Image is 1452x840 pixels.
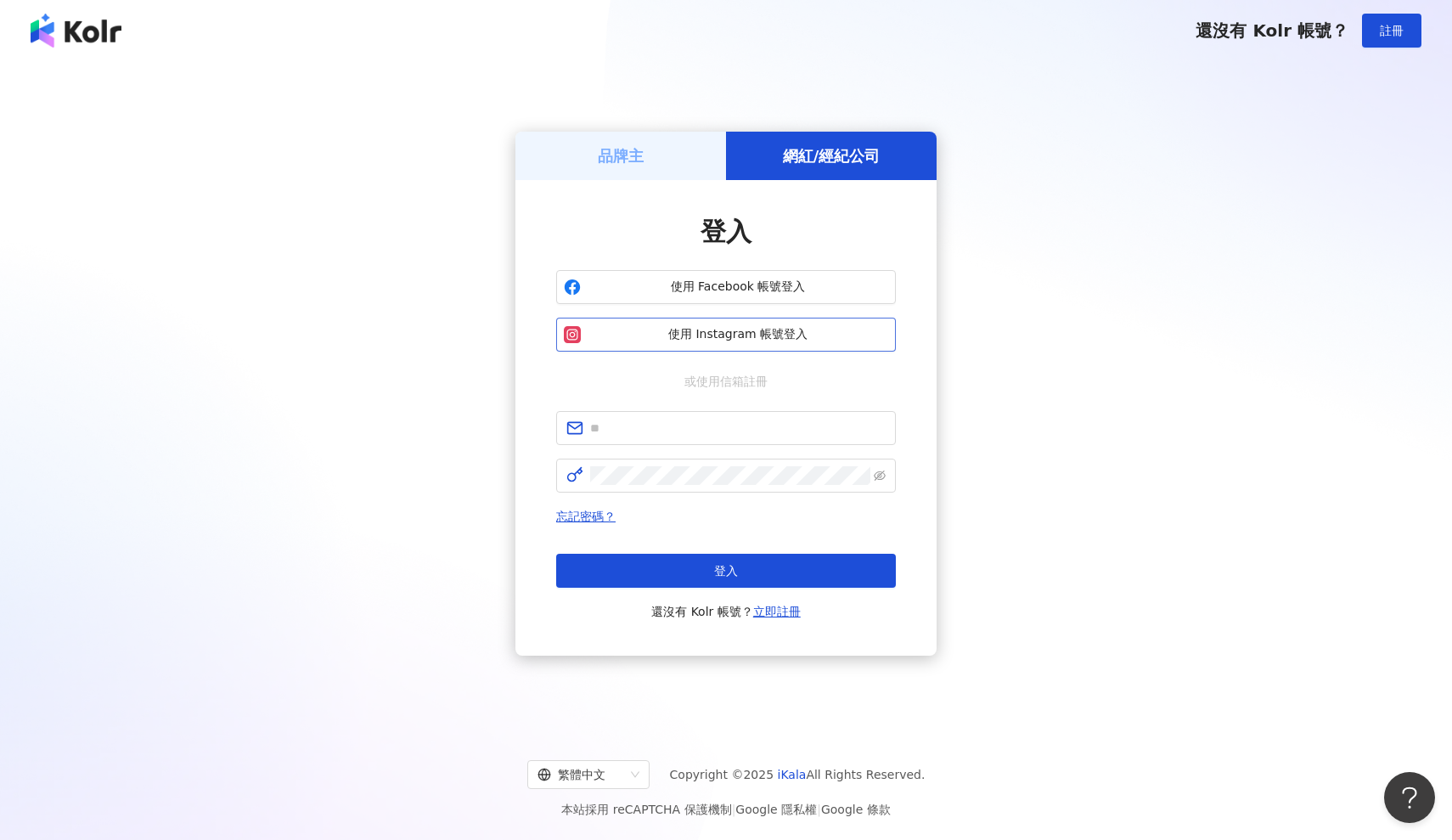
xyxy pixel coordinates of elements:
a: iKala [778,768,807,781]
span: 還沒有 Kolr 帳號？ [1196,20,1348,41]
a: 忘記密碼？ [556,510,616,523]
span: 註冊 [1380,24,1404,37]
a: 立即註冊 [753,605,801,618]
button: 登入 [556,554,896,588]
span: 登入 [701,217,751,246]
span: 還沒有 Kolr 帳號？ [651,601,801,622]
h5: 網紅/經紀公司 [783,145,881,166]
span: 本站採用 reCAPTCHA 保護機制 [561,799,890,820]
span: 使用 Facebook 帳號登入 [588,279,888,296]
button: 使用 Facebook 帳號登入 [556,270,896,304]
a: Google 隱私權 [735,803,817,816]
span: Copyright © 2025 All Rights Reserved. [670,764,926,785]
span: 或使用信箱註冊 [673,372,779,391]
button: 註冊 [1362,14,1421,48]
span: | [817,803,821,816]
span: | [732,803,736,816]
a: Google 條款 [821,803,891,816]
span: 登入 [714,564,738,578]
button: 使用 Instagram 帳號登入 [556,318,896,352]
div: 繁體中文 [537,761,624,788]
iframe: Help Scout Beacon - Open [1384,772,1435,823]
h5: 品牌主 [598,145,644,166]
span: 使用 Instagram 帳號登入 [588,326,888,343]
img: logo [31,14,121,48]
span: eye-invisible [874,470,886,482]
